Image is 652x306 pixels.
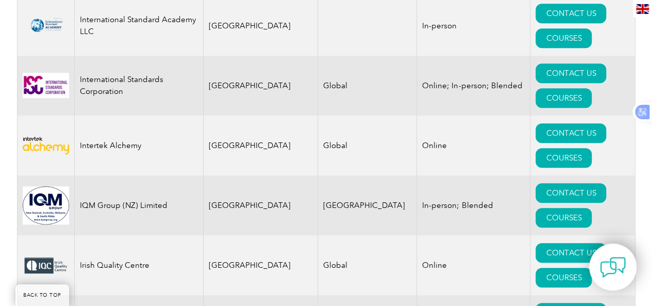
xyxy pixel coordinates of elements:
[318,175,417,235] td: [GEOGRAPHIC_DATA]
[417,235,530,295] td: Online
[536,148,592,168] a: COURSES
[417,175,530,235] td: In-person; Blended
[23,256,69,275] img: e6f09189-3a6f-eb11-a812-00224815377e-logo.png
[15,284,69,306] a: BACK TO TOP
[417,116,530,175] td: Online
[74,116,203,175] td: Intertek Alchemy
[318,235,417,295] td: Global
[536,88,592,108] a: COURSES
[23,186,69,224] img: e424547b-a6e0-e911-a812-000d3a795b83-logo.jpg
[536,243,606,263] a: CONTACT US
[536,123,606,143] a: CONTACT US
[23,9,69,42] img: c2558826-198b-ed11-81ac-0022481565fd-logo.png
[318,116,417,175] td: Global
[74,235,203,295] td: Irish Quality Centre
[74,175,203,235] td: IQM Group (NZ) Limited
[203,235,318,295] td: [GEOGRAPHIC_DATA]
[600,254,626,280] img: contact-chat.png
[203,56,318,116] td: [GEOGRAPHIC_DATA]
[23,137,69,154] img: 703656d3-346f-eb11-a812-002248153038%20-logo.png
[74,56,203,116] td: International Standards Corporation
[536,4,606,23] a: CONTACT US
[536,208,592,228] a: COURSES
[318,56,417,116] td: Global
[636,4,649,14] img: en
[536,28,592,48] a: COURSES
[536,268,592,287] a: COURSES
[203,175,318,235] td: [GEOGRAPHIC_DATA]
[203,116,318,175] td: [GEOGRAPHIC_DATA]
[536,183,606,203] a: CONTACT US
[536,63,606,83] a: CONTACT US
[23,73,69,98] img: 253a3505-9ff2-ec11-bb3d-002248d3b1f1-logo.jpg
[417,56,530,116] td: Online; In-person; Blended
